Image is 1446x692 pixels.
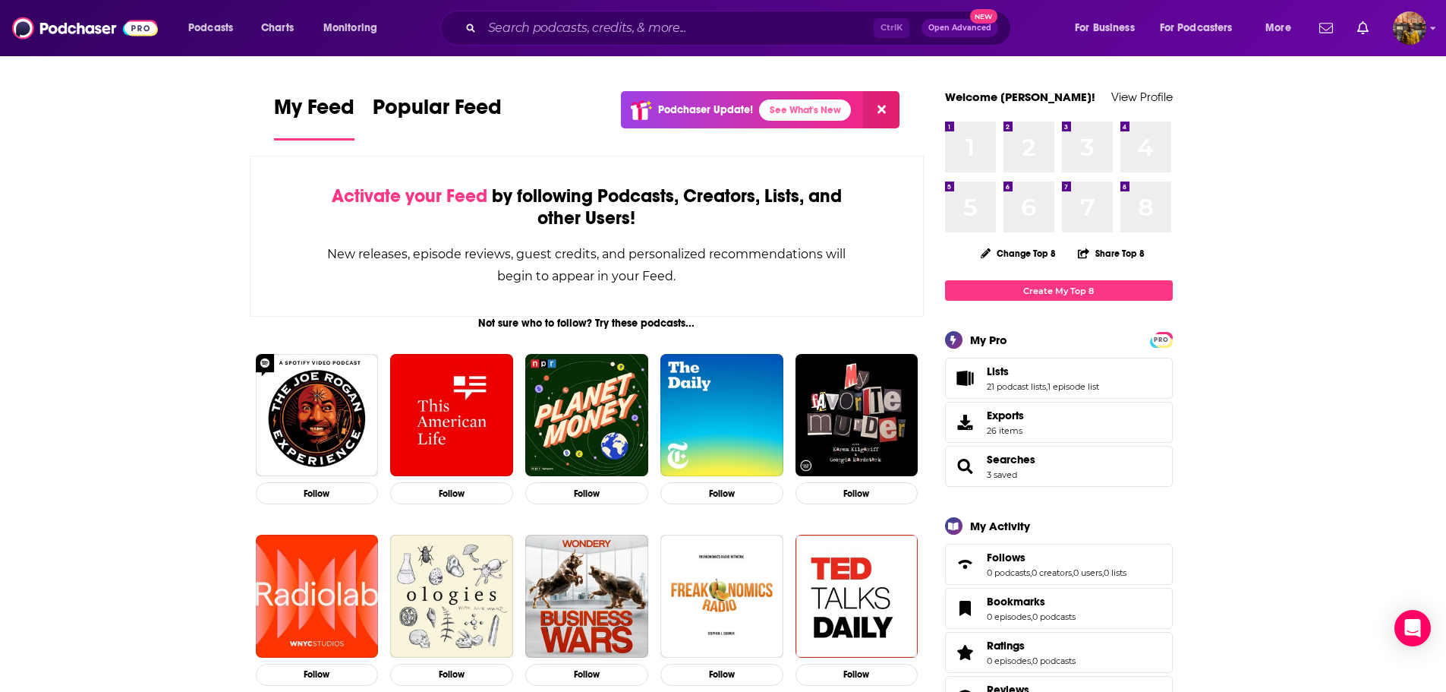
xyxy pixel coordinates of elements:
[326,243,848,287] div: New releases, episode reviews, guest credits, and personalized recommendations will begin to appe...
[987,595,1076,608] a: Bookmarks
[1150,16,1255,40] button: open menu
[313,16,397,40] button: open menu
[1072,567,1073,578] span: ,
[795,664,918,686] button: Follow
[482,16,874,40] input: Search podcasts, credits, & more...
[972,244,1066,263] button: Change Top 8
[660,482,783,504] button: Follow
[326,185,848,229] div: by following Podcasts, Creators, Lists, and other Users!
[987,409,1024,422] span: Exports
[795,482,918,504] button: Follow
[525,482,648,504] button: Follow
[928,24,991,32] span: Open Advanced
[1032,611,1076,622] a: 0 podcasts
[987,656,1031,666] a: 0 episodes
[1394,610,1431,646] div: Open Intercom Messenger
[658,103,753,116] p: Podchaser Update!
[261,17,294,39] span: Charts
[373,94,502,129] span: Popular Feed
[1265,17,1291,39] span: More
[1393,11,1426,45] span: Logged in as hratnayake
[390,535,513,658] img: Ologies with Alie Ward
[1152,334,1170,346] span: PRO
[1030,567,1032,578] span: ,
[987,381,1046,392] a: 21 podcast lists
[950,598,981,619] a: Bookmarks
[250,317,925,330] div: Not sure who to follow? Try these podcasts...
[950,642,981,663] a: Ratings
[373,94,502,141] a: Popular Feed
[1031,611,1032,622] span: ,
[945,358,1173,399] span: Lists
[1160,17,1233,39] span: For Podcasters
[1032,656,1076,666] a: 0 podcasts
[1152,333,1170,345] a: PRO
[1104,567,1126,578] a: 0 lists
[987,453,1035,466] span: Searches
[1111,90,1173,104] a: View Profile
[970,333,1007,347] div: My Pro
[256,354,379,477] a: The Joe Rogan Experience
[987,551,1025,564] span: Follows
[987,425,1024,436] span: 26 items
[256,482,379,504] button: Follow
[1351,15,1375,41] a: Show notifications dropdown
[795,354,918,477] img: My Favorite Murder with Karen Kilgariff and Georgia Hardstark
[970,519,1030,533] div: My Activity
[1313,15,1339,41] a: Show notifications dropdown
[945,632,1173,673] span: Ratings
[987,365,1009,378] span: Lists
[874,18,909,38] span: Ctrl K
[1077,239,1145,268] button: Share Top 8
[1032,567,1072,578] a: 0 creators
[970,9,997,24] span: New
[759,100,851,121] a: See What's New
[950,368,981,389] a: Lists
[1393,11,1426,45] img: User Profile
[455,11,1025,46] div: Search podcasts, credits, & more...
[987,365,1099,378] a: Lists
[390,354,513,477] img: This American Life
[256,664,379,686] button: Follow
[525,535,648,658] img: Business Wars
[274,94,354,141] a: My Feed
[945,402,1173,443] a: Exports
[1031,656,1032,666] span: ,
[987,469,1017,480] a: 3 saved
[660,354,783,477] img: The Daily
[12,14,158,43] img: Podchaser - Follow, Share and Rate Podcasts
[390,482,513,504] button: Follow
[987,595,1045,608] span: Bookmarks
[1064,16,1154,40] button: open menu
[660,535,783,658] img: Freakonomics Radio
[987,639,1025,653] span: Ratings
[987,639,1076,653] a: Ratings
[332,185,487,207] span: Activate your Feed
[256,535,379,658] img: Radiolab
[987,567,1030,578] a: 0 podcasts
[987,551,1126,564] a: Follows
[1102,567,1104,578] span: ,
[1047,381,1099,392] a: 1 episode list
[1046,381,1047,392] span: ,
[945,544,1173,585] span: Follows
[274,94,354,129] span: My Feed
[945,280,1173,301] a: Create My Top 8
[525,354,648,477] img: Planet Money
[390,664,513,686] button: Follow
[178,16,253,40] button: open menu
[795,535,918,658] img: TED Talks Daily
[950,412,981,433] span: Exports
[1255,16,1310,40] button: open menu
